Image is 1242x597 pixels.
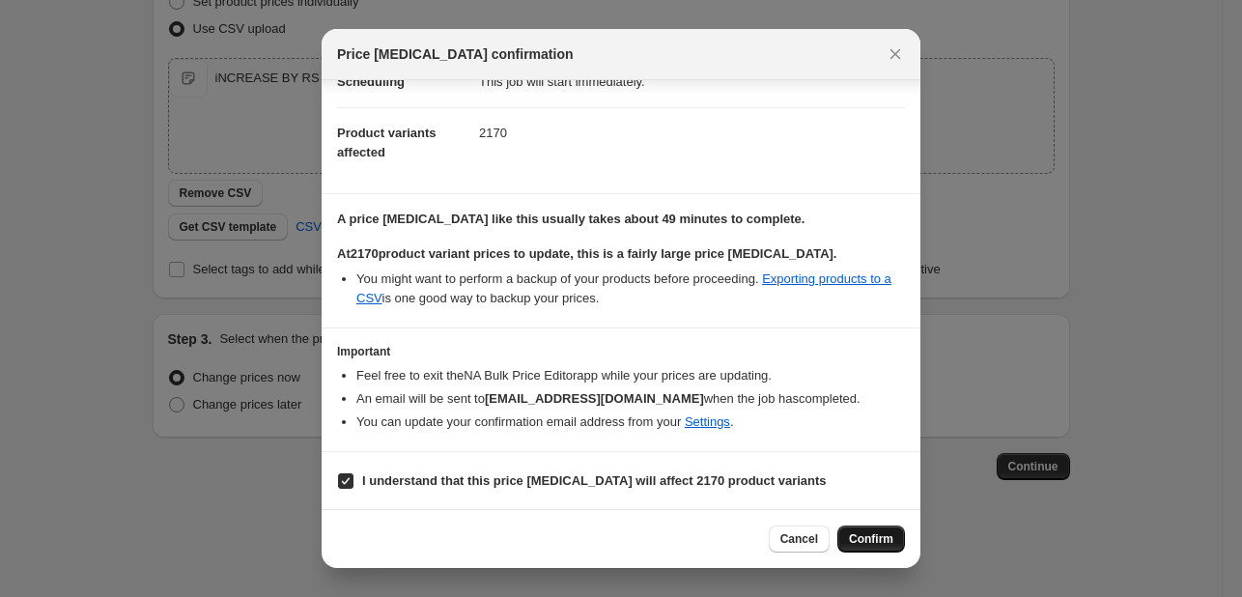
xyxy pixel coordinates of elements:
[479,107,905,158] dd: 2170
[849,531,893,547] span: Confirm
[356,270,905,308] li: You might want to perform a backup of your products before proceeding. is one good way to backup ...
[882,41,909,68] button: Close
[356,271,891,305] a: Exporting products to a CSV
[362,473,827,488] b: I understand that this price [MEDICAL_DATA] will affect 2170 product variants
[837,526,905,553] button: Confirm
[479,57,905,107] dd: This job will start immediately.
[769,526,830,553] button: Cancel
[337,44,574,64] span: Price [MEDICAL_DATA] confirmation
[337,344,905,359] h3: Important
[337,246,836,261] b: At 2170 product variant prices to update, this is a fairly large price [MEDICAL_DATA].
[337,126,437,159] span: Product variants affected
[356,389,905,409] li: An email will be sent to when the job has completed .
[780,531,818,547] span: Cancel
[356,366,905,385] li: Feel free to exit the NA Bulk Price Editor app while your prices are updating.
[685,414,730,429] a: Settings
[337,74,405,89] span: Scheduling
[356,412,905,432] li: You can update your confirmation email address from your .
[337,212,804,226] b: A price [MEDICAL_DATA] like this usually takes about 49 minutes to complete.
[485,391,704,406] b: [EMAIL_ADDRESS][DOMAIN_NAME]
